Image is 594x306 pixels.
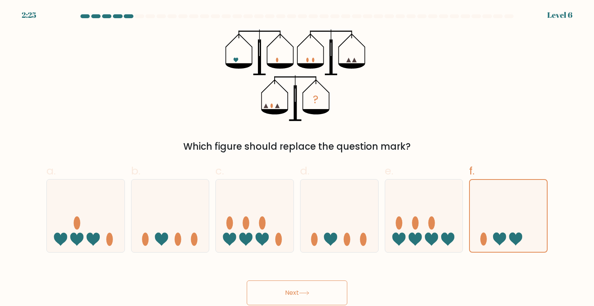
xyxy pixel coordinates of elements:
[131,163,140,178] span: b.
[547,9,572,21] div: Level 6
[300,163,309,178] span: d.
[247,280,347,305] button: Next
[215,163,224,178] span: c.
[385,163,393,178] span: e.
[46,163,56,178] span: a.
[22,9,36,21] div: 2:25
[51,140,543,154] div: Which figure should replace the question mark?
[469,163,475,178] span: f.
[313,92,319,108] tspan: ?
